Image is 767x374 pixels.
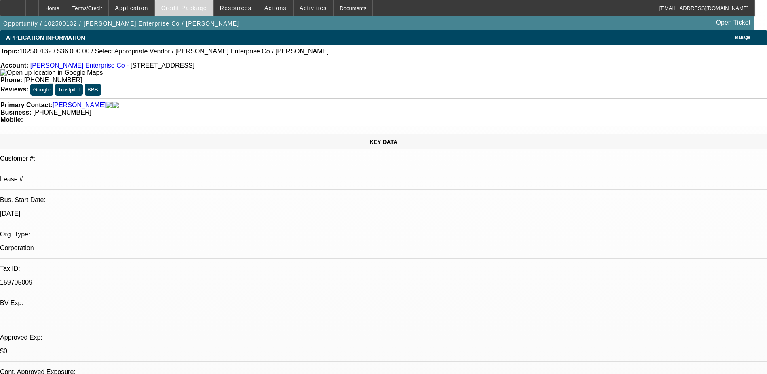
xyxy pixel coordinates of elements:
span: Opportunity / 102500132 / [PERSON_NAME] Enterprise Co / [PERSON_NAME] [3,20,239,27]
button: Activities [294,0,333,16]
strong: Phone: [0,76,22,83]
button: Trustpilot [55,84,82,96]
a: Open Ticket [713,16,754,30]
span: Actions [264,5,287,11]
span: Activities [300,5,327,11]
span: KEY DATA [370,139,397,145]
button: Credit Package [155,0,213,16]
button: Resources [214,0,258,16]
button: Application [109,0,154,16]
img: linkedin-icon.png [112,102,119,109]
span: [PHONE_NUMBER] [24,76,82,83]
strong: Account: [0,62,28,69]
a: View Google Maps [0,69,103,76]
button: Google [30,84,53,96]
span: 102500132 / $36,000.00 / Select Appropriate Vendor / [PERSON_NAME] Enterprise Co / [PERSON_NAME] [19,48,329,55]
a: [PERSON_NAME] Enterprise Co [30,62,125,69]
span: - [STREET_ADDRESS] [127,62,194,69]
a: [PERSON_NAME] [53,102,106,109]
span: Application [115,5,148,11]
span: [PHONE_NUMBER] [33,109,91,116]
strong: Topic: [0,48,19,55]
img: facebook-icon.png [106,102,112,109]
span: APPLICATION INFORMATION [6,34,85,41]
strong: Primary Contact: [0,102,53,109]
strong: Business: [0,109,31,116]
strong: Mobile: [0,116,23,123]
span: Credit Package [161,5,207,11]
img: Open up location in Google Maps [0,69,103,76]
span: Resources [220,5,251,11]
button: Actions [258,0,293,16]
strong: Reviews: [0,86,28,93]
span: Manage [735,35,750,40]
button: BBB [85,84,101,96]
